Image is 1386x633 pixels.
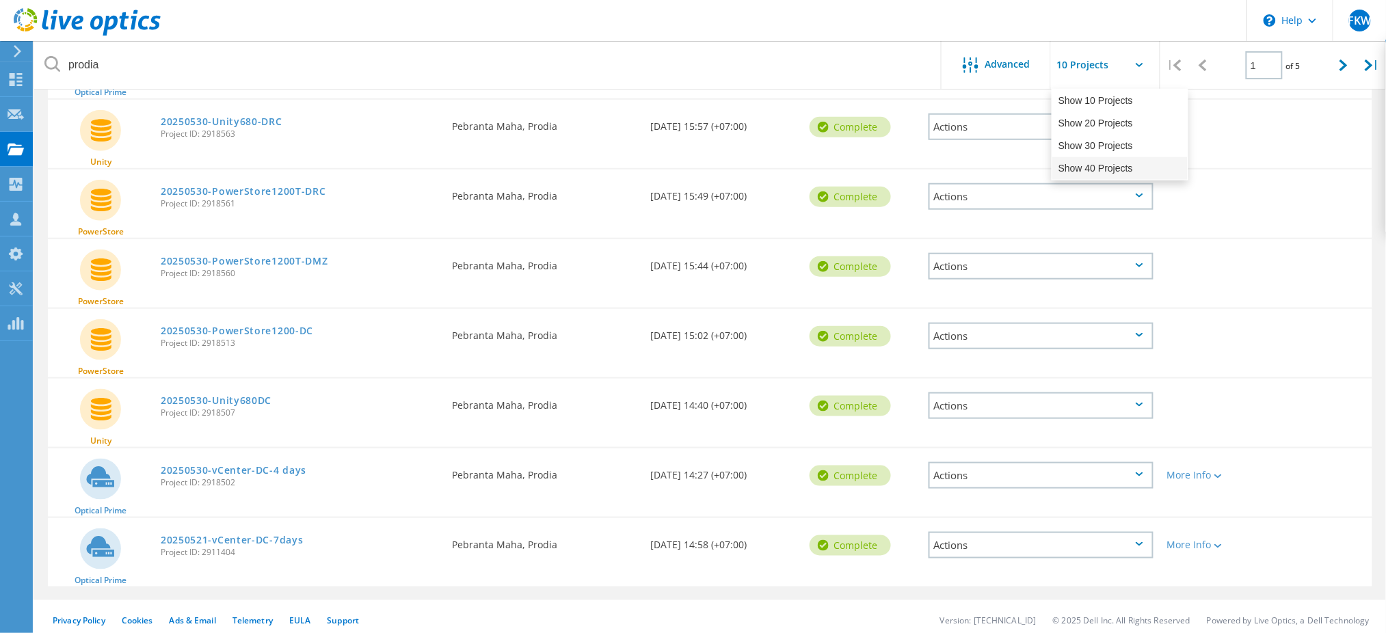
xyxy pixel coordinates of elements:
[929,392,1154,419] div: Actions
[1286,60,1301,72] span: of 5
[90,158,111,166] span: Unity
[161,535,304,545] a: 20250521-vCenter-DC-7days
[161,117,282,126] a: 20250530-Unity680-DRC
[810,256,891,277] div: Complete
[1167,540,1260,550] div: More Info
[53,615,105,627] a: Privacy Policy
[122,615,153,627] a: Cookies
[985,59,1030,69] span: Advanced
[1160,41,1188,90] div: |
[1167,470,1260,480] div: More Info
[445,379,644,424] div: Pebranta Maha, Prodia
[644,100,803,145] div: [DATE] 15:57 (+07:00)
[75,507,126,515] span: Optical Prime
[1348,15,1371,26] span: FKW
[644,379,803,424] div: [DATE] 14:40 (+07:00)
[445,309,644,354] div: Pebranta Maha, Prodia
[644,170,803,215] div: [DATE] 15:49 (+07:00)
[232,615,273,627] a: Telemetry
[161,466,306,475] a: 20250530-vCenter-DC-4 days
[1052,90,1188,112] div: Show 10 Projects
[161,479,438,487] span: Project ID: 2918502
[929,183,1154,210] div: Actions
[929,532,1154,558] div: Actions
[161,326,313,336] a: 20250530-PowerStore1200-DC
[161,200,438,208] span: Project ID: 2918561
[929,462,1154,489] div: Actions
[445,170,644,215] div: Pebranta Maha, Prodia
[161,548,438,556] span: Project ID: 2911404
[644,518,803,563] div: [DATE] 14:58 (+07:00)
[1053,615,1190,627] li: © 2025 Dell Inc. All Rights Reserved
[14,29,161,38] a: Live Optics Dashboard
[445,239,644,284] div: Pebranta Maha, Prodia
[644,239,803,284] div: [DATE] 15:44 (+07:00)
[1052,157,1188,180] div: Show 40 Projects
[75,88,126,96] span: Optical Prime
[810,117,891,137] div: Complete
[327,615,359,627] a: Support
[644,448,803,494] div: [DATE] 14:27 (+07:00)
[78,228,124,236] span: PowerStore
[161,396,271,405] a: 20250530-Unity680DC
[78,367,124,375] span: PowerStore
[810,326,891,347] div: Complete
[940,615,1037,627] li: Version: [TECHNICAL_ID]
[929,113,1154,140] div: Actions
[289,615,310,627] a: EULA
[75,576,126,584] span: Optical Prime
[1207,615,1370,627] li: Powered by Live Optics, a Dell Technology
[810,535,891,556] div: Complete
[445,518,644,563] div: Pebranta Maha, Prodia
[644,309,803,354] div: [DATE] 15:02 (+07:00)
[34,41,942,89] input: Search projects by name, owner, ID, company, etc
[810,187,891,207] div: Complete
[78,297,124,306] span: PowerStore
[161,130,438,138] span: Project ID: 2918563
[810,466,891,486] div: Complete
[810,396,891,416] div: Complete
[445,448,644,494] div: Pebranta Maha, Prodia
[161,339,438,347] span: Project ID: 2918513
[161,269,438,278] span: Project ID: 2918560
[90,437,111,445] span: Unity
[929,253,1154,280] div: Actions
[929,323,1154,349] div: Actions
[1052,112,1188,135] div: Show 20 Projects
[1052,135,1188,157] div: Show 30 Projects
[170,615,216,627] a: Ads & Email
[161,409,438,417] span: Project ID: 2918507
[161,256,328,266] a: 20250530-PowerStore1200T-DMZ
[161,187,326,196] a: 20250530-PowerStore1200T-DRC
[1264,14,1276,27] svg: \n
[1358,41,1386,90] div: |
[445,100,644,145] div: Pebranta Maha, Prodia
